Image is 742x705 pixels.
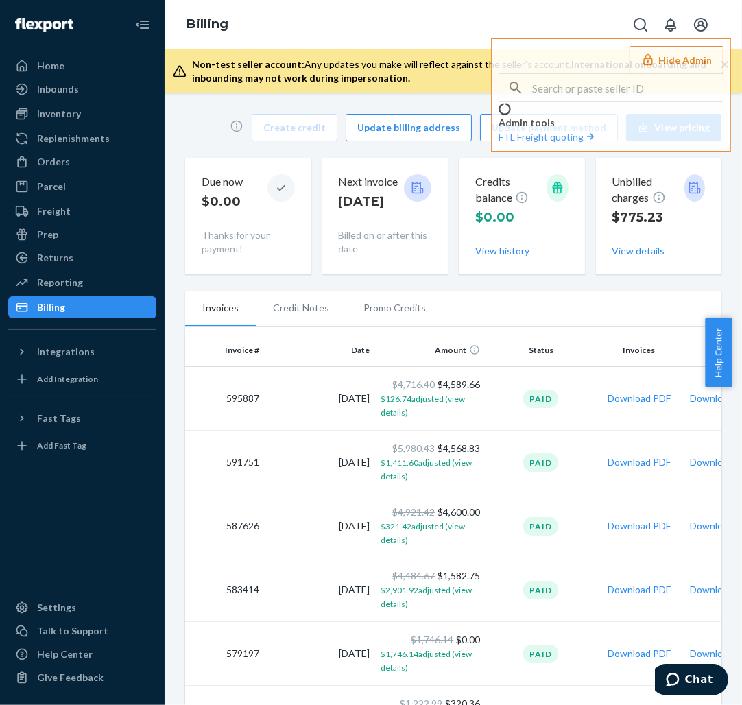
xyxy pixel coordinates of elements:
[37,276,83,289] div: Reporting
[8,128,156,150] a: Replenishments
[265,622,375,686] td: [DATE]
[612,174,684,206] p: Unbilled charges
[202,228,295,256] p: Thanks for your payment!
[37,107,81,121] div: Inventory
[265,494,375,558] td: [DATE]
[37,228,58,241] div: Prep
[185,334,265,367] th: Invoice #
[499,131,597,143] a: FTL Freight quoting
[8,78,156,100] a: Inbounds
[8,55,156,77] a: Home
[608,392,671,405] button: Download PDF
[475,210,514,225] span: $0.00
[37,82,79,96] div: Inbounds
[523,453,558,472] div: Paid
[202,193,243,211] p: $0.00
[8,620,156,642] button: Talk to Support
[37,300,65,314] div: Billing
[608,455,671,469] button: Download PDF
[8,176,156,198] a: Parcel
[596,334,682,367] th: Invoices
[265,558,375,622] td: [DATE]
[608,647,671,660] button: Download PDF
[37,180,66,193] div: Parcel
[252,114,337,141] button: Create credit
[8,435,156,457] a: Add Fast Tag
[37,601,76,614] div: Settings
[523,390,558,408] div: Paid
[37,647,93,661] div: Help Center
[8,341,156,363] button: Integrations
[8,667,156,689] button: Give Feedback
[202,174,243,190] p: Due now
[37,59,64,73] div: Home
[523,517,558,536] div: Paid
[392,442,435,454] span: $5,980.43
[523,581,558,599] div: Paid
[8,597,156,619] a: Settings
[37,345,95,359] div: Integrations
[657,11,684,38] button: Open notifications
[499,116,723,130] p: Admin tools
[523,645,558,663] div: Paid
[187,16,228,32] a: Billing
[381,649,472,673] span: $1,746.14 adjusted (view details)
[475,244,529,258] button: View history
[37,373,98,385] div: Add Integration
[185,558,265,622] td: 583414
[392,570,435,582] span: $4,484.67
[339,174,398,190] p: Next invoice
[37,671,104,684] div: Give Feedback
[185,431,265,494] td: 591751
[346,114,472,141] button: Update billing address
[185,291,256,326] li: Invoices
[375,494,486,558] td: $4,600.00
[532,74,723,101] input: Search or paste seller ID
[411,634,453,645] span: $1,746.14
[375,431,486,494] td: $4,568.83
[687,11,715,38] button: Open account menu
[8,200,156,222] a: Freight
[176,5,239,45] ol: breadcrumbs
[339,228,432,256] p: Billed on or after this date
[381,647,480,674] button: $1,746.14adjusted (view details)
[381,457,472,481] span: $1,411.60 adjusted (view details)
[612,244,665,258] button: View details
[655,664,728,698] iframe: Opens a widget where you can chat to one of our agents
[8,224,156,246] a: Prep
[375,367,486,431] td: $4,589.66
[630,46,723,73] button: Hide Admin
[392,379,435,390] span: $4,716.40
[256,291,346,325] li: Credit Notes
[8,407,156,429] button: Fast Tags
[37,132,110,145] div: Replenishments
[265,334,375,367] th: Date
[381,519,480,547] button: $321.42adjusted (view details)
[192,58,304,70] span: Non-test seller account:
[381,455,480,483] button: $1,411.60adjusted (view details)
[8,103,156,125] a: Inventory
[8,247,156,269] a: Returns
[8,151,156,173] a: Orders
[8,368,156,390] a: Add Integration
[375,334,486,367] th: Amount
[381,392,480,419] button: $126.74adjusted (view details)
[37,440,86,451] div: Add Fast Tag
[608,519,671,533] button: Download PDF
[705,318,732,387] button: Help Center
[185,367,265,431] td: 595887
[265,367,375,431] td: [DATE]
[37,624,108,638] div: Talk to Support
[392,506,435,518] span: $4,921.42
[185,494,265,558] td: 587626
[37,251,73,265] div: Returns
[37,204,71,218] div: Freight
[627,11,654,38] button: Open Search Box
[185,622,265,686] td: 579197
[346,291,443,325] li: Promo Credits
[129,11,156,38] button: Close Navigation
[381,521,465,545] span: $321.42 adjusted (view details)
[375,622,486,686] td: $0.00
